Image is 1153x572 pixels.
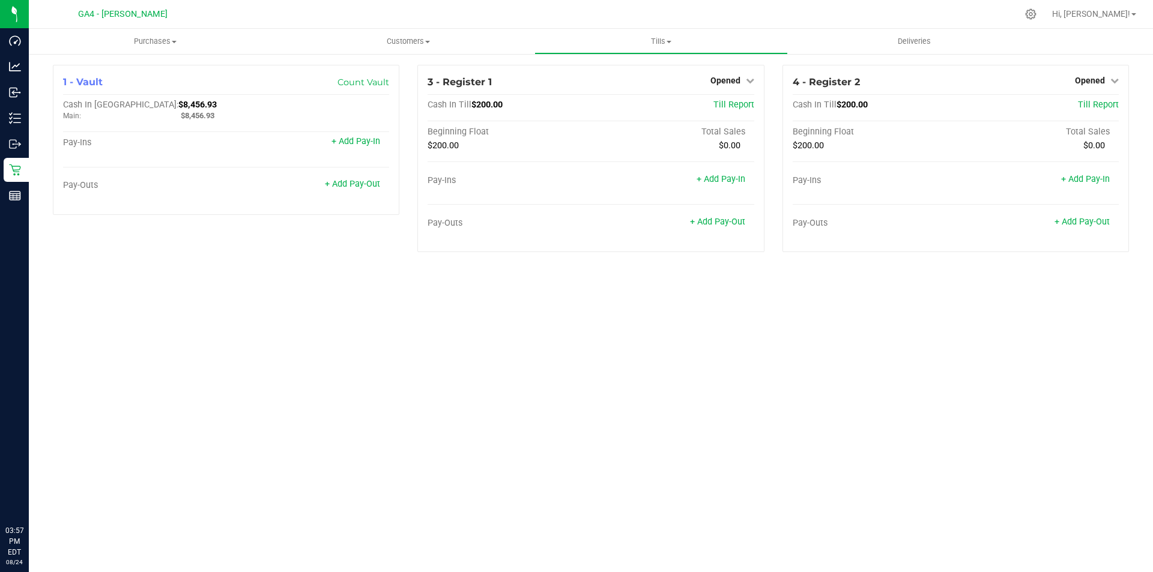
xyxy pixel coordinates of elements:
p: 08/24 [5,558,23,567]
span: Cash In Till [793,100,837,110]
span: Deliveries [882,36,947,47]
iframe: Resource center [12,476,48,512]
span: $0.00 [1083,140,1105,151]
span: $200.00 [793,140,824,151]
span: $0.00 [719,140,740,151]
div: Pay-Outs [63,180,226,191]
inline-svg: Inventory [9,112,21,124]
span: Opened [710,76,740,85]
span: Opened [1075,76,1105,85]
inline-svg: Retail [9,164,21,176]
p: 03:57 PM EDT [5,525,23,558]
span: 4 - Register 2 [793,76,860,88]
a: + Add Pay-Out [690,217,745,227]
span: $200.00 [428,140,459,151]
div: Pay-Ins [428,175,591,186]
span: Cash In [GEOGRAPHIC_DATA]: [63,100,178,110]
a: + Add Pay-In [331,136,380,146]
span: 3 - Register 1 [428,76,492,88]
a: Till Report [713,100,754,110]
span: Purchases [29,36,282,47]
div: Beginning Float [793,127,956,137]
inline-svg: Dashboard [9,35,21,47]
div: Pay-Ins [63,137,226,148]
a: Till Report [1078,100,1119,110]
span: $8,456.93 [178,100,217,110]
span: $200.00 [837,100,868,110]
inline-svg: Inbound [9,86,21,98]
span: Cash In Till [428,100,471,110]
span: Customers [282,36,534,47]
div: Manage settings [1023,8,1038,20]
div: Pay-Outs [428,218,591,229]
a: + Add Pay-Out [1055,217,1110,227]
a: Deliveries [788,29,1041,54]
a: + Add Pay-Out [325,179,380,189]
span: $8,456.93 [181,111,214,120]
a: Purchases [29,29,282,54]
span: $200.00 [471,100,503,110]
a: Customers [282,29,534,54]
div: Total Sales [591,127,754,137]
a: + Add Pay-In [697,174,745,184]
div: Beginning Float [428,127,591,137]
inline-svg: Reports [9,190,21,202]
span: Main: [63,112,81,120]
span: Tills [535,36,787,47]
a: Count Vault [337,77,389,88]
div: Total Sales [955,127,1119,137]
span: Hi, [PERSON_NAME]! [1052,9,1130,19]
inline-svg: Analytics [9,61,21,73]
div: Pay-Ins [793,175,956,186]
div: Pay-Outs [793,218,956,229]
span: 1 - Vault [63,76,103,88]
span: GA4 - [PERSON_NAME] [78,9,168,19]
a: + Add Pay-In [1061,174,1110,184]
a: Tills [534,29,787,54]
inline-svg: Outbound [9,138,21,150]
